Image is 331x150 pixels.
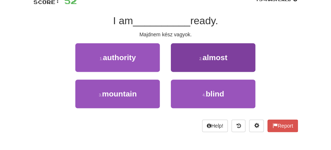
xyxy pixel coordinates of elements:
[33,31,298,38] div: Majdnem kész vagyok.
[267,120,298,132] button: Report
[171,43,255,72] button: 2.almost
[202,53,227,62] span: almost
[99,93,102,97] small: 3 .
[103,53,136,62] span: authority
[231,120,245,132] button: Round history (alt+y)
[206,89,224,98] span: blind
[202,93,206,97] small: 4 .
[100,56,103,61] small: 1 .
[75,80,160,108] button: 3.mountain
[171,80,255,108] button: 4.blind
[199,56,202,61] small: 2 .
[133,15,190,26] span: __________
[113,15,133,26] span: I am
[102,89,137,98] span: mountain
[190,15,218,26] span: ready.
[202,120,228,132] button: Help!
[75,43,160,72] button: 1.authority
